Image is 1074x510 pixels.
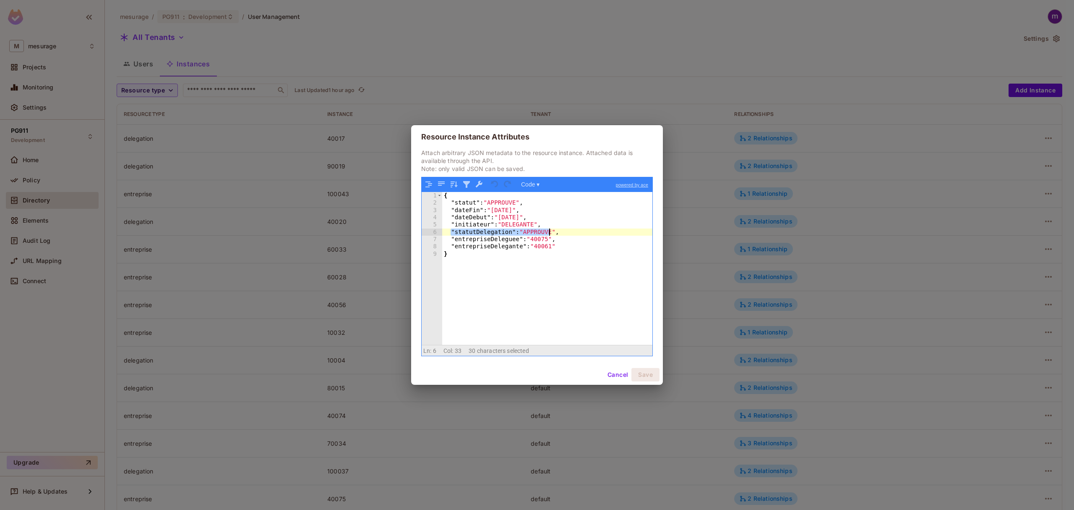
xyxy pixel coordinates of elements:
a: powered by ace [612,177,652,192]
button: Format JSON data, with proper indentation and line feeds (Ctrl+I) [423,179,434,190]
div: 6 [422,229,442,236]
span: characters selected [477,347,529,354]
div: 8 [422,243,442,250]
h2: Resource Instance Attributes [411,125,663,149]
div: 4 [422,214,442,221]
span: Col: [443,347,454,354]
div: 2 [422,199,442,206]
button: Undo last action (Ctrl+Z) [490,179,501,190]
span: 30 [469,347,475,354]
button: Compact JSON data, remove all whitespaces (Ctrl+Shift+I) [436,179,447,190]
div: 9 [422,250,442,258]
span: Ln: [423,347,431,354]
span: 6 [433,347,436,354]
div: 7 [422,236,442,243]
div: 5 [422,221,442,228]
button: Code ▾ [518,179,542,190]
button: Repair JSON: fix quotes and escape characters, remove comments and JSONP notation, turn JavaScrip... [474,179,485,190]
button: Save [631,368,660,381]
p: Attach arbitrary JSON metadata to the resource instance. Attached data is available through the A... [421,149,653,173]
span: 33 [455,347,461,354]
button: Cancel [604,368,631,381]
div: 3 [422,207,442,214]
button: Redo (Ctrl+Shift+Z) [502,179,513,190]
button: Filter, sort, or transform contents [461,179,472,190]
div: 1 [422,192,442,199]
button: Sort contents [448,179,459,190]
